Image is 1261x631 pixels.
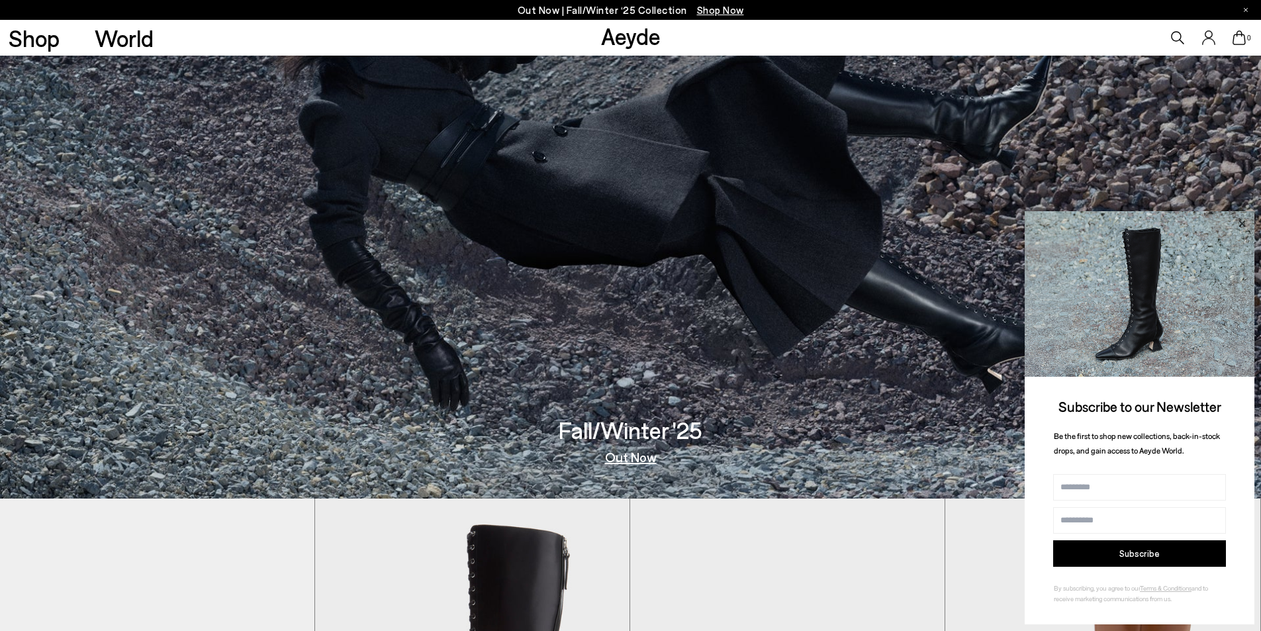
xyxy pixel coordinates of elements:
span: 0 [1246,34,1252,42]
a: Shop [9,26,60,50]
span: By subscribing, you agree to our [1054,584,1140,592]
a: Out Now [605,450,657,463]
span: Navigate to /collections/new-in [697,4,744,16]
a: Terms & Conditions [1140,584,1191,592]
p: Out Now | Fall/Winter ‘25 Collection [518,2,744,19]
img: 2a6287a1333c9a56320fd6e7b3c4a9a9.jpg [1025,211,1254,377]
span: Subscribe to our Newsletter [1058,398,1221,414]
a: 0 [1233,30,1246,45]
a: Aeyde [601,22,661,50]
h3: Fall/Winter '25 [559,418,702,442]
a: World [95,26,154,50]
button: Subscribe [1053,540,1226,567]
span: Be the first to shop new collections, back-in-stock drops, and gain access to Aeyde World. [1054,431,1220,456]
